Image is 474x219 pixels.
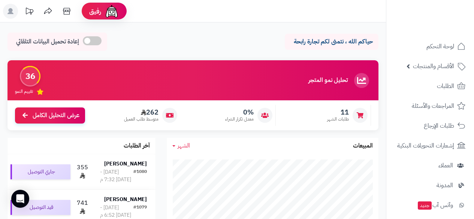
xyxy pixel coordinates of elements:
[89,7,101,16] span: رفيق
[391,97,470,115] a: المراجعات والأسئلة
[413,61,454,72] span: الأقسام والمنتجات
[327,116,349,122] span: طلبات الشهر
[104,195,147,203] strong: [PERSON_NAME]
[391,176,470,194] a: المدونة
[133,168,147,183] div: #1080
[20,4,39,21] a: تحديثات المنصة
[412,101,454,111] span: المراجعات والأسئلة
[100,204,133,219] div: [DATE] - [DATE] 6:52 م
[100,168,133,183] div: [DATE] - [DATE] 7:32 م
[426,41,454,52] span: لوحة التحكم
[10,164,70,179] div: جاري التوصيل
[353,143,373,149] h3: المبيعات
[172,142,190,150] a: الشهر
[308,77,348,84] h3: تحليل نمو المتجر
[225,108,254,116] span: 0%
[11,190,29,208] div: Open Intercom Messenger
[397,140,454,151] span: إشعارات التحويلات البنكية
[424,121,454,131] span: طلبات الإرجاع
[391,77,470,95] a: الطلبات
[391,156,470,174] a: العملاء
[437,81,454,91] span: الطلبات
[438,160,453,171] span: العملاء
[104,160,147,168] strong: [PERSON_NAME]
[15,88,33,95] span: تقييم النمو
[10,200,70,215] div: قيد التوصيل
[33,111,79,120] span: عرض التحليل الكامل
[437,180,453,191] span: المدونة
[124,143,150,149] h3: آخر الطلبات
[133,204,147,219] div: #1079
[327,108,349,116] span: 11
[124,108,158,116] span: 262
[73,154,91,189] td: 355
[391,117,470,135] a: طلبات الإرجاع
[104,4,119,19] img: ai-face.png
[16,37,79,46] span: إعادة تحميل البيانات التلقائي
[417,200,453,210] span: وآتس آب
[15,107,85,124] a: عرض التحليل الكامل
[391,196,470,214] a: وآتس آبجديد
[225,116,254,122] span: معدل تكرار الشراء
[391,37,470,55] a: لوحة التحكم
[124,116,158,122] span: متوسط طلب العميل
[178,141,190,150] span: الشهر
[290,37,373,46] p: حياكم الله ، نتمنى لكم تجارة رابحة
[391,137,470,155] a: إشعارات التحويلات البنكية
[418,201,432,210] span: جديد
